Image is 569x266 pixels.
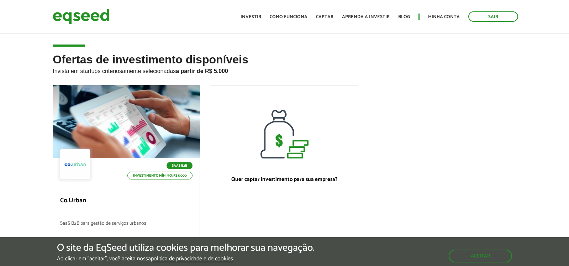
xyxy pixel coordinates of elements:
[398,15,410,19] a: Blog
[60,197,193,205] p: Co.Urban
[176,68,228,74] strong: a partir de R$ 5.000
[151,256,233,262] a: política de privacidade e de cookies
[53,7,110,26] img: EqSeed
[241,15,261,19] a: Investir
[270,15,307,19] a: Como funciona
[218,176,351,183] p: Quer captar investimento para sua empresa?
[127,172,193,179] p: Investimento mínimo: R$ 5.000
[468,11,518,22] a: Sair
[449,250,512,262] button: Aceitar
[316,15,333,19] a: Captar
[57,255,315,262] p: Ao clicar em "aceitar", você aceita nossa .
[53,53,516,85] h2: Ofertas de investimento disponíveis
[53,66,516,74] p: Invista em startups criteriosamente selecionadas
[60,221,193,236] p: SaaS B2B para gestão de serviços urbanos
[428,15,460,19] a: Minha conta
[167,162,193,169] p: SaaS B2B
[57,242,315,254] h5: O site da EqSeed utiliza cookies para melhorar sua navegação.
[342,15,390,19] a: Aprenda a investir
